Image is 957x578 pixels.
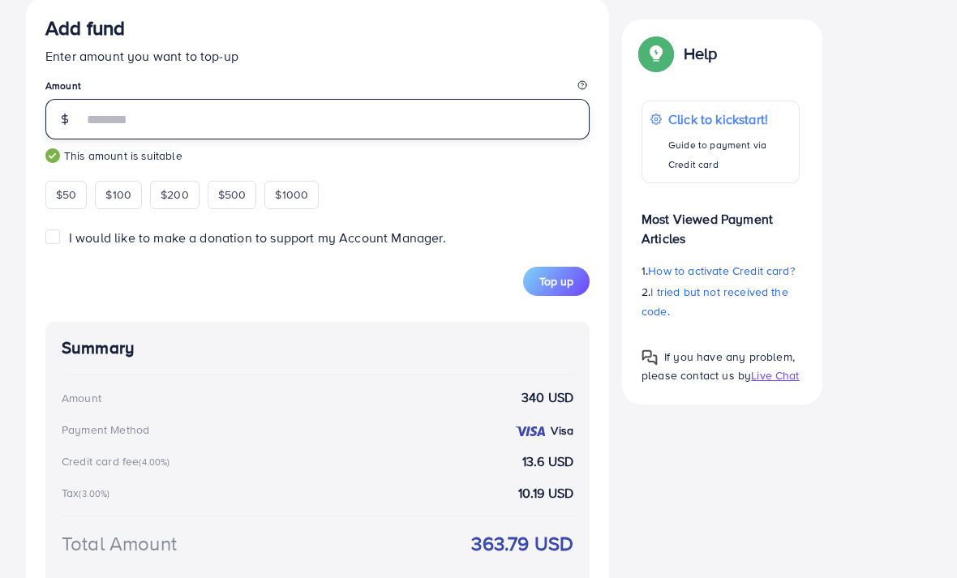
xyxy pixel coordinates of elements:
[539,273,573,289] span: Top up
[551,422,573,439] strong: Visa
[648,263,794,279] span: How to activate Credit card?
[888,505,945,566] iframe: Chat
[69,229,446,246] span: I would like to make a donation to support my Account Manager.
[642,196,800,248] p: Most Viewed Payment Articles
[642,349,658,366] img: Popup guide
[668,109,791,129] p: Click to kickstart!
[642,284,788,319] span: I tried but not received the code.
[751,367,799,383] span: Live Chat
[79,487,109,500] small: (3.00%)
[161,186,189,203] span: $200
[514,425,547,438] img: credit
[275,186,308,203] span: $1000
[105,186,131,203] span: $100
[684,44,718,63] p: Help
[642,349,795,383] span: If you have any problem, please contact us by
[668,135,791,174] p: Guide to payment via Credit card
[642,282,800,321] p: 2.
[62,453,175,469] div: Credit card fee
[523,267,590,296] button: Top up
[56,186,76,203] span: $50
[522,452,573,471] strong: 13.6 USD
[62,390,101,406] div: Amount
[139,456,170,469] small: (4.00%)
[45,16,125,40] h3: Add fund
[45,79,590,99] legend: Amount
[45,148,60,163] img: guide
[521,388,573,407] strong: 340 USD
[471,529,573,558] strong: 363.79 USD
[218,186,247,203] span: $500
[45,148,590,164] small: This amount is suitable
[62,485,115,501] div: Tax
[62,422,149,438] div: Payment Method
[62,529,177,558] div: Total Amount
[642,39,671,68] img: Popup guide
[642,261,800,280] p: 1.
[45,46,590,66] p: Enter amount you want to top-up
[518,484,573,503] strong: 10.19 USD
[62,338,573,358] h4: Summary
